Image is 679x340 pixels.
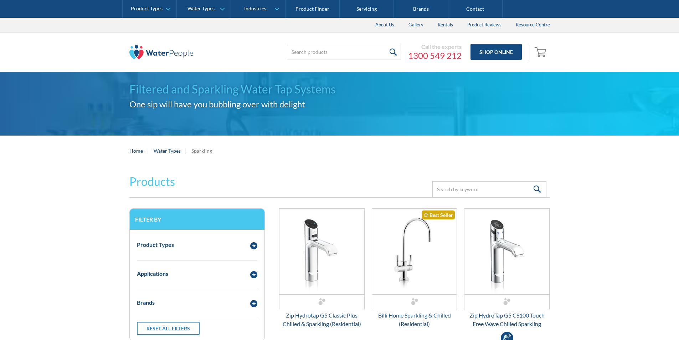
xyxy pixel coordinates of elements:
div: Call the experts [408,43,462,50]
div: Product Types [137,240,174,249]
h1: Filtered and Sparkling Water Tap Systems [129,81,550,98]
a: Home [129,147,143,154]
img: shopping cart [535,46,548,57]
div: Best Seller [422,210,455,219]
a: Product Reviews [460,18,509,32]
a: Water Types [154,147,181,154]
div: | [146,146,150,155]
input: Search products [287,44,401,60]
div: Brands [137,298,155,307]
h3: Filter by [135,216,259,223]
a: Reset all filters [137,322,200,335]
div: Zip Hydrotap G5 Classic Plus Chilled & Sparkling (Residential) [279,311,365,328]
a: Zip Hydrotap G5 Classic Plus Chilled & Sparkling (Residential)Zip Hydrotap G5 Classic Plus Chille... [279,208,365,328]
h2: Products [129,173,175,190]
div: | [184,146,188,155]
div: Sparkling [191,147,212,154]
img: The Water People [129,45,194,59]
a: Resource Centre [509,18,557,32]
img: Billi Home Sparkling & Chilled (Residential) [372,209,457,294]
div: Industries [244,6,266,12]
div: Applications [137,269,168,278]
div: Billi Home Sparkling & Chilled (Residential) [372,311,457,328]
img: Zip HydroTap G5 CS100 Touch Free Wave Chilled Sparkling [464,209,549,294]
input: Search by keyword [432,181,546,197]
a: About Us [368,18,401,32]
a: 1300 549 212 [408,50,462,61]
a: Billi Home Sparkling & Chilled (Residential)Best SellerBilli Home Sparkling & Chilled (Residential) [372,208,457,328]
div: Water Types [187,6,215,12]
a: Open cart [533,44,550,61]
div: Zip HydroTap G5 CS100 Touch Free Wave Chilled Sparkling [464,311,550,328]
a: Rentals [431,18,460,32]
a: Shop Online [470,44,522,60]
div: Product Types [131,6,163,12]
img: Zip Hydrotap G5 Classic Plus Chilled & Sparkling (Residential) [279,209,364,294]
a: Gallery [401,18,431,32]
a: Zip HydroTap G5 CS100 Touch Free Wave Chilled Sparkling Zip HydroTap G5 CS100 Touch Free Wave Chi... [464,208,550,328]
h2: One sip will have you bubbling over with delight [129,98,550,111]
